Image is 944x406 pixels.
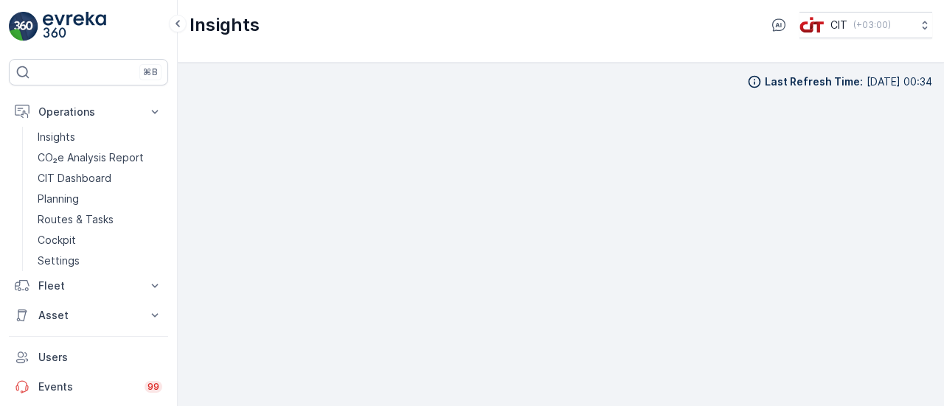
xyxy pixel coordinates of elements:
[830,18,847,32] p: CIT
[147,381,159,393] p: 99
[190,13,260,37] p: Insights
[38,308,139,323] p: Asset
[38,379,136,394] p: Events
[799,12,932,38] button: CIT(+03:00)
[32,147,168,168] a: CO₂e Analysis Report
[799,17,825,33] img: cit-logo_pOk6rL0.png
[38,233,76,248] p: Cockpit
[38,130,75,144] p: Insights
[9,97,168,127] button: Operations
[32,127,168,147] a: Insights
[853,19,891,31] p: ( +03:00 )
[32,251,168,271] a: Settings
[9,372,168,402] a: Events99
[9,271,168,301] button: Fleet
[43,12,106,41] img: logo_light-DOdMpM7g.png
[765,74,863,89] p: Last Refresh Time :
[38,192,79,206] p: Planning
[38,279,139,293] p: Fleet
[32,209,168,230] a: Routes & Tasks
[38,350,162,365] p: Users
[143,66,158,78] p: ⌘B
[38,212,114,227] p: Routes & Tasks
[38,105,139,119] p: Operations
[32,230,168,251] a: Cockpit
[32,189,168,209] a: Planning
[38,171,111,186] p: CIT Dashboard
[9,343,168,372] a: Users
[9,301,168,330] button: Asset
[38,150,144,165] p: CO₂e Analysis Report
[32,168,168,189] a: CIT Dashboard
[38,253,80,268] p: Settings
[9,12,38,41] img: logo
[867,74,932,89] p: [DATE] 00:34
